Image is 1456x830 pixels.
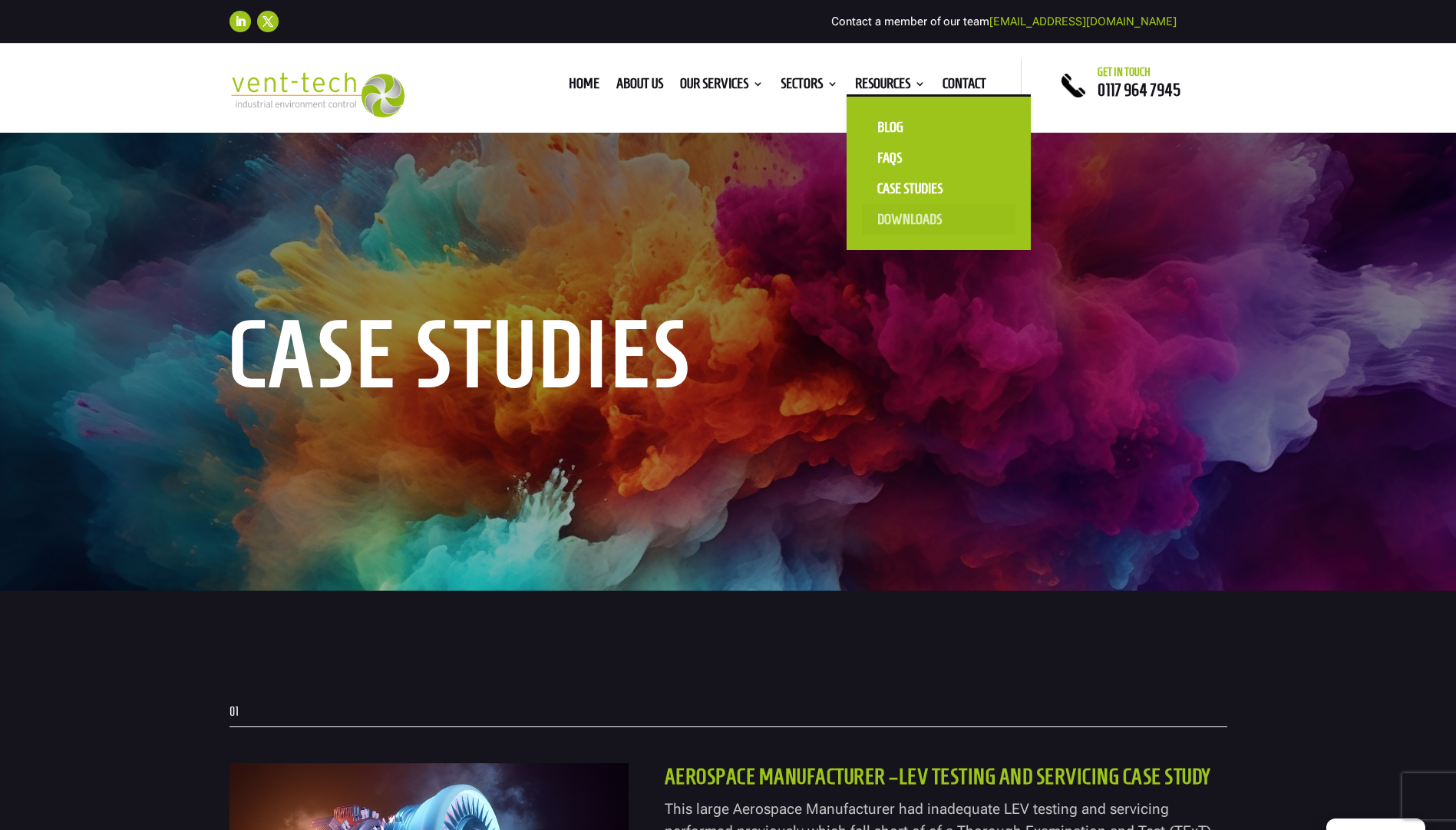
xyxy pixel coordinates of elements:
a: Home [569,78,599,95]
p: 01 [229,706,1227,718]
a: Case Studies [862,173,1015,204]
a: [EMAIL_ADDRESS][DOMAIN_NAME] [989,15,1177,28]
strong: LEV Testing and Servicing Case Study [899,765,1210,789]
span: Contact a member of our team [831,15,1177,28]
h5: Aerospace Manufacturer – [665,763,1227,799]
a: Resources [855,78,926,95]
a: Follow on X [257,11,279,32]
a: Sectors [781,78,838,95]
a: Contact [943,78,986,95]
a: Blog [862,112,1015,143]
img: 2023-09-27T08_35_16.549ZVENT-TECH---Clear-background [229,72,405,117]
a: FAQS [862,143,1015,173]
a: Downloads [862,204,1015,235]
a: 0117 964 7945 [1098,81,1180,99]
a: Our Services [680,78,764,95]
a: Follow on LinkedIn [229,11,251,32]
h1: Case Studies [229,318,698,399]
span: Get in touch [1098,66,1151,78]
a: About us [616,78,663,95]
